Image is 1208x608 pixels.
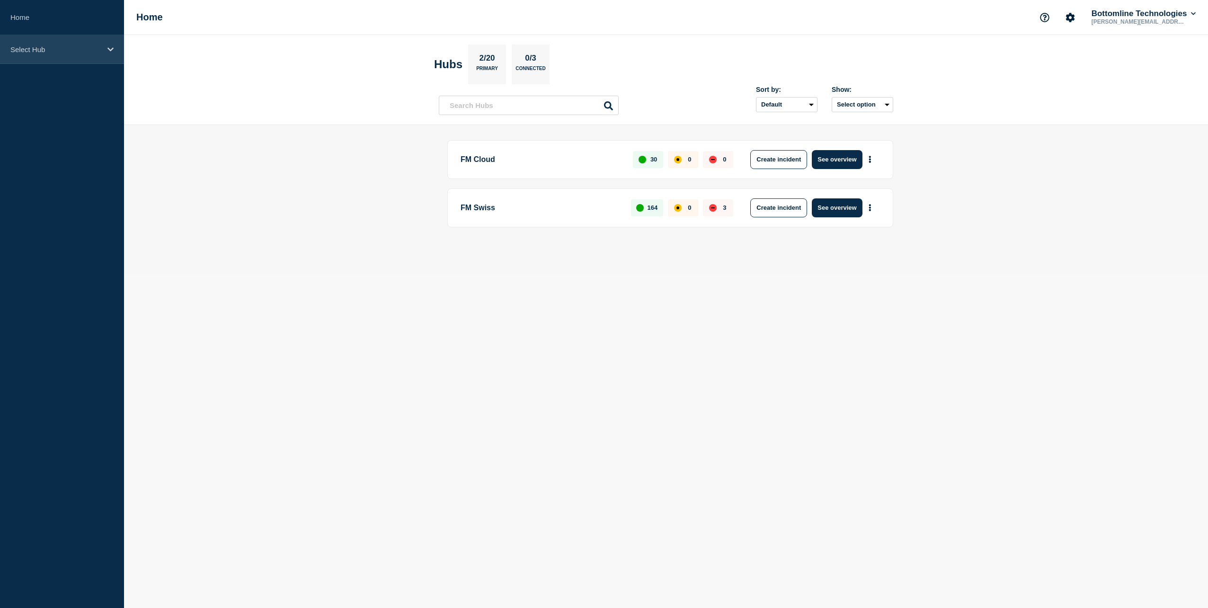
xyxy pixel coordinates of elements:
p: Connected [515,66,545,76]
p: FM Cloud [461,150,622,169]
p: [PERSON_NAME][EMAIL_ADDRESS][PERSON_NAME][DOMAIN_NAME] [1090,18,1188,25]
div: up [639,156,646,163]
div: affected [674,204,682,212]
p: Select Hub [10,45,101,54]
p: 164 [648,204,658,211]
div: affected [674,156,682,163]
select: Sort by [756,97,817,112]
p: FM Swiss [461,198,620,217]
button: Create incident [750,198,807,217]
p: 0/3 [522,54,540,66]
div: Show: [832,86,893,93]
button: More actions [864,199,876,216]
div: down [709,156,717,163]
p: 0 [688,156,691,163]
button: See overview [812,198,862,217]
h1: Home [136,12,163,23]
div: up [636,204,644,212]
button: Bottomline Technologies [1090,9,1198,18]
div: Sort by: [756,86,817,93]
input: Search Hubs [439,96,619,115]
h2: Hubs [434,58,462,71]
button: More actions [864,151,876,168]
p: 0 [688,204,691,211]
button: See overview [812,150,862,169]
p: 30 [650,156,657,163]
p: 2/20 [476,54,498,66]
button: Create incident [750,150,807,169]
div: down [709,204,717,212]
p: 3 [723,204,726,211]
p: Primary [476,66,498,76]
p: 0 [723,156,726,163]
button: Account settings [1060,8,1080,27]
button: Support [1035,8,1055,27]
button: Select option [832,97,893,112]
